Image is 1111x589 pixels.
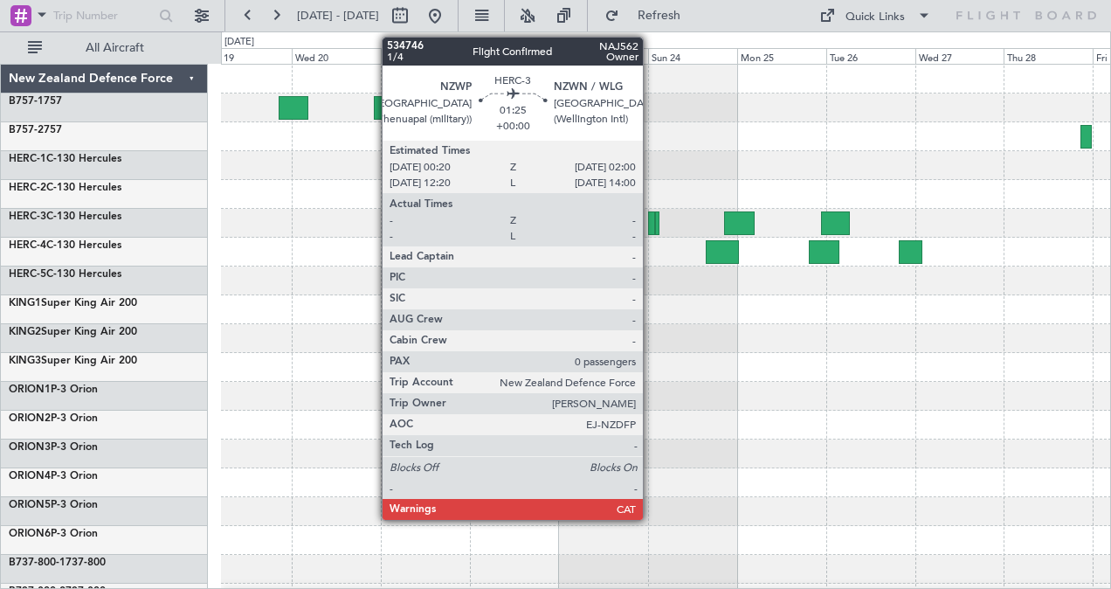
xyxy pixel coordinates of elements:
button: Quick Links [811,2,940,30]
div: Tue 19 [203,48,292,64]
div: [DATE] [224,35,254,50]
a: ORION2P-3 Orion [9,413,98,424]
span: HERC-1 [9,154,46,164]
button: Refresh [597,2,701,30]
a: ORION1P-3 Orion [9,385,98,395]
span: B757-2 [9,125,44,135]
a: HERC-5C-130 Hercules [9,269,121,280]
span: HERC-3 [9,211,46,222]
a: HERC-1C-130 Hercules [9,154,121,164]
a: KING1Super King Air 200 [9,298,137,308]
span: KING3 [9,356,41,366]
a: KING3Super King Air 200 [9,356,137,366]
span: ORION6 [9,529,51,539]
a: HERC-3C-130 Hercules [9,211,121,222]
a: HERC-4C-130 Hercules [9,240,121,251]
a: HERC-2C-130 Hercules [9,183,121,193]
a: ORION6P-3 Orion [9,529,98,539]
div: Mon 25 [737,48,826,64]
a: B757-2757 [9,125,62,135]
div: Wed 27 [915,48,1004,64]
span: ORION3 [9,442,51,453]
span: KING1 [9,298,41,308]
a: KING2Super King Air 200 [9,327,137,337]
a: ORION4P-3 Orion [9,471,98,482]
a: ORION3P-3 Orion [9,442,98,453]
a: B757-1757 [9,96,62,107]
div: Thu 21 [381,48,470,64]
span: B757-1 [9,96,44,107]
button: All Aircraft [19,34,190,62]
span: ORION4 [9,471,51,482]
span: Refresh [623,10,696,22]
div: Quick Links [845,9,905,26]
div: Wed 20 [292,48,381,64]
input: Trip Number [53,3,154,29]
span: HERC-4 [9,240,46,251]
span: B737-800-1 [9,558,66,568]
span: ORION2 [9,413,51,424]
span: HERC-2 [9,183,46,193]
span: All Aircraft [45,42,184,54]
span: ORION5 [9,500,51,510]
div: Sun 24 [648,48,737,64]
span: KING2 [9,327,41,337]
div: Thu 28 [1004,48,1093,64]
a: B737-800-1737-800 [9,558,106,568]
span: [DATE] - [DATE] [297,8,379,24]
a: ORION5P-3 Orion [9,500,98,510]
span: HERC-5 [9,269,46,280]
div: Tue 26 [826,48,915,64]
span: ORION1 [9,385,51,395]
div: Fri 22 [470,48,559,64]
div: Sat 23 [559,48,648,64]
